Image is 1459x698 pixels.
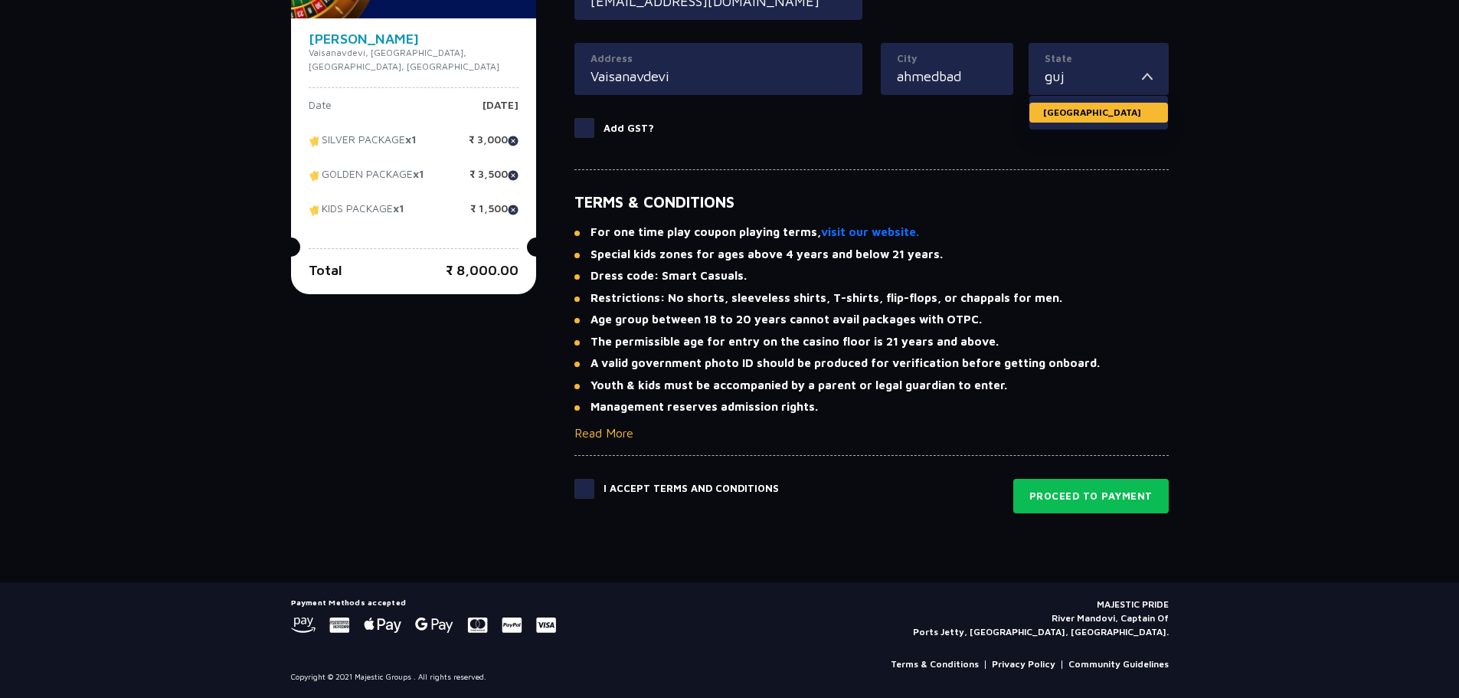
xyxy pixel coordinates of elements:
[291,598,556,607] h5: Payment Methods accepted
[1142,66,1153,87] img: toggler icon
[992,657,1055,671] a: Privacy Policy
[309,260,342,280] p: Total
[446,260,519,280] p: ₹ 8,000.00
[574,333,1169,351] li: The permissible age for entry on the casino floor is 21 years and above.
[574,398,1169,416] li: Management reserves admission rights.
[913,598,1169,639] p: MAJESTIC PRIDE River Mandovi, Captain Of Ports Jetty, [GEOGRAPHIC_DATA], [GEOGRAPHIC_DATA].
[604,121,654,136] p: Add GST?
[590,51,846,67] label: Address
[574,424,633,442] button: Read More
[574,267,1169,285] li: Dress code: Smart Casuals.
[574,193,1169,211] h5: TERMS & CONDITIONS
[574,377,1169,395] li: Youth & kids must be accompanied by a parent or legal guardian to enter.
[309,134,417,157] p: SILVER PACKAGE
[470,203,519,226] p: ₹ 1,500
[309,169,322,182] img: tikcet
[309,203,322,217] img: tikcet
[291,671,486,683] p: Copyright © 2021 Majestic Groups . All rights reserved.
[891,657,979,671] a: Terms & Conditions
[469,169,519,192] p: ₹ 3,500
[483,100,519,123] p: [DATE]
[309,32,519,46] h4: [PERSON_NAME]
[1013,479,1169,514] button: Proceed to Payment
[393,202,404,215] strong: x1
[574,311,1169,329] li: Age group between 18 to 20 years cannot avail packages with OTPC.
[590,66,846,87] input: Address
[604,481,779,496] p: I Accept Terms and Conditions
[897,66,997,87] input: City
[309,134,322,148] img: tikcet
[1045,51,1153,67] label: State
[821,224,919,241] a: visit our website.
[309,100,332,123] p: Date
[309,203,404,226] p: KIDS PACKAGE
[1068,657,1169,671] a: Community Guidelines
[574,224,1169,241] li: For one time play coupon playing terms,
[309,169,424,192] p: GOLDEN PACKAGE
[574,355,1169,372] li: A valid government photo ID should be produced for verification before getting onboard.
[1029,103,1168,123] li: [GEOGRAPHIC_DATA]
[469,134,519,157] p: ₹ 3,000
[1045,66,1142,87] input: State
[405,133,417,146] strong: x1
[309,46,519,74] p: Vaisanavdevi, [GEOGRAPHIC_DATA], [GEOGRAPHIC_DATA], [GEOGRAPHIC_DATA]
[574,290,1169,307] li: Restrictions: No shorts, sleeveless shirts, T-shirts, flip-flops, or chappals for men.
[574,246,1169,264] li: Special kids zones for ages above 4 years and below 21 years.
[413,168,424,181] strong: x1
[897,51,997,67] label: City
